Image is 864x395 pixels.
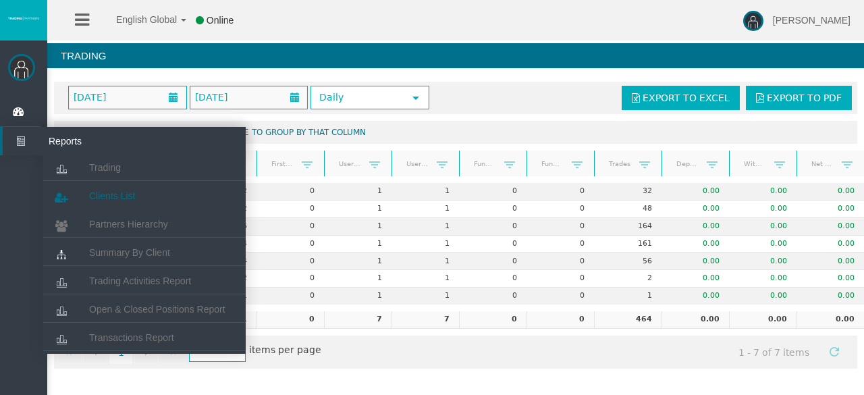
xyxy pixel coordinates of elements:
td: 7 [391,311,459,329]
td: 161 [594,236,661,253]
span: Trading Activities Report [89,275,191,286]
td: 0.00 [661,311,729,329]
td: 1 [324,270,391,288]
td: 0 [526,288,594,305]
td: 0 [459,288,526,305]
td: 0.00 [796,218,864,236]
a: First trade [263,155,302,173]
td: 1 [391,270,459,288]
td: 1 [391,288,459,305]
a: Funded accouns(email) [533,155,572,173]
td: 0.00 [796,201,864,218]
td: 56 [594,253,661,270]
a: Summary By Client [43,240,246,265]
td: 0 [459,253,526,270]
a: Funded accouns [465,155,504,173]
td: 0 [459,270,526,288]
td: 0.00 [796,253,864,270]
td: 0.00 [661,236,729,253]
td: 0.00 [796,183,864,201]
td: 0.00 [796,236,864,253]
a: Net Deposits [803,155,842,173]
td: 0.00 [729,270,796,288]
td: 0 [256,311,324,329]
span: Reports [38,127,171,155]
a: Users traded [330,155,369,173]
span: Clients List [89,190,135,201]
a: Clients List [43,184,246,208]
td: 1 [594,288,661,305]
td: 0.00 [729,218,796,236]
td: 0.00 [661,201,729,218]
td: 0.00 [729,253,796,270]
span: Transactions Report [89,332,174,343]
td: 0.00 [661,270,729,288]
td: 0 [256,253,324,270]
td: 0 [459,236,526,253]
td: 164 [594,218,661,236]
td: 1 [324,201,391,218]
td: 0 [526,218,594,236]
td: 0.00 [729,311,796,329]
td: 0 [526,311,594,329]
td: 0.00 [729,236,796,253]
span: Online [207,15,234,26]
td: 0.00 [661,218,729,236]
td: 48 [594,201,661,218]
td: 0.00 [729,183,796,201]
a: Trading Activities Report [43,269,246,293]
span: Partners Hierarchy [89,219,168,230]
td: 0.00 [729,201,796,218]
td: 0 [459,311,526,329]
td: 0 [256,236,324,253]
span: Refresh [829,346,840,357]
a: Deposits [668,155,707,173]
a: Withdrawals USD [735,155,774,173]
a: Export to Excel [622,86,740,110]
td: 0.00 [796,270,864,288]
span: Open & Closed Positions Report [89,304,225,315]
h4: Trading [47,43,864,68]
td: 1 [324,288,391,305]
td: 1 [391,218,459,236]
td: 0 [526,183,594,201]
span: English Global [99,14,177,25]
img: user-image [743,11,763,31]
a: Users traded (email) [398,155,437,173]
a: Open & Closed Positions Report [43,297,246,321]
td: 0 [256,270,324,288]
td: 0.00 [661,183,729,201]
td: 7 [324,311,391,329]
td: 0 [256,288,324,305]
td: 0 [459,183,526,201]
td: 0.00 [796,288,864,305]
td: 0 [459,218,526,236]
a: Trading [43,155,246,180]
td: 0 [256,218,324,236]
span: 1 - 7 of 7 items [726,340,822,365]
td: 1 [324,183,391,201]
span: Export to PDF [767,93,842,103]
td: 0.00 [796,311,864,329]
td: 32 [594,183,661,201]
td: 0 [526,270,594,288]
a: Refresh [823,340,846,363]
td: 0.00 [661,288,729,305]
span: select [410,93,421,103]
span: [DATE] [70,88,110,107]
span: Export to Excel [643,93,730,103]
td: 0 [256,183,324,201]
div: Drag a column header and drop it here to group by that column [54,121,857,144]
td: 1 [324,236,391,253]
span: [DATE] [191,88,232,107]
td: 1 [324,253,391,270]
td: 0 [256,201,324,218]
td: 464 [594,311,661,329]
td: 0 [526,236,594,253]
span: Summary By Client [89,247,170,258]
td: 1 [391,236,459,253]
td: 2 [594,270,661,288]
span: items per page [186,340,321,362]
td: 0 [526,253,594,270]
td: 1 [391,183,459,201]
